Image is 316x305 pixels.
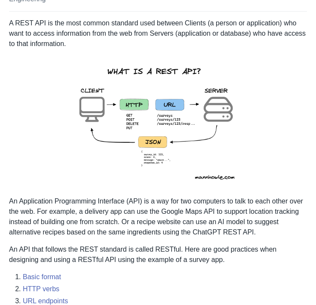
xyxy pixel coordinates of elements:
img: rest-api [64,56,252,189]
a: URL endpoints [23,297,68,305]
p: A REST API is the most common standard used between Clients (a person or application) who want to... [9,18,307,49]
p: An API that follows the REST standard is called RESTful. Here are good practices when designing a... [9,244,307,265]
a: HTTP verbs [23,285,59,293]
p: An Application Programming Interface (API) is a way for two computers to talk to each other over ... [9,196,307,237]
a: Basic format [23,273,61,280]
